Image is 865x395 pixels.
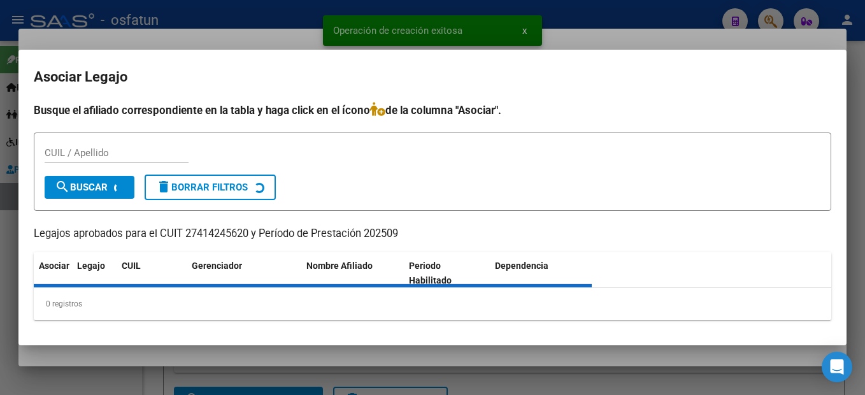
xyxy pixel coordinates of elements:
[409,261,452,285] span: Periodo Habilitado
[39,261,69,271] span: Asociar
[404,252,490,294] datatable-header-cell: Periodo Habilitado
[77,261,105,271] span: Legajo
[306,261,373,271] span: Nombre Afiliado
[156,182,248,193] span: Borrar Filtros
[34,288,831,320] div: 0 registros
[34,252,72,294] datatable-header-cell: Asociar
[117,252,187,294] datatable-header-cell: CUIL
[55,179,70,194] mat-icon: search
[822,352,852,382] div: Open Intercom Messenger
[55,182,108,193] span: Buscar
[156,179,171,194] mat-icon: delete
[34,65,831,89] h2: Asociar Legajo
[34,102,831,118] h4: Busque el afiliado correspondiente en la tabla y haga click en el ícono de la columna "Asociar".
[122,261,141,271] span: CUIL
[192,261,242,271] span: Gerenciador
[301,252,404,294] datatable-header-cell: Nombre Afiliado
[490,252,592,294] datatable-header-cell: Dependencia
[145,175,276,200] button: Borrar Filtros
[72,252,117,294] datatable-header-cell: Legajo
[45,176,134,199] button: Buscar
[495,261,548,271] span: Dependencia
[187,252,301,294] datatable-header-cell: Gerenciador
[34,226,831,242] p: Legajos aprobados para el CUIT 27414245620 y Período de Prestación 202509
